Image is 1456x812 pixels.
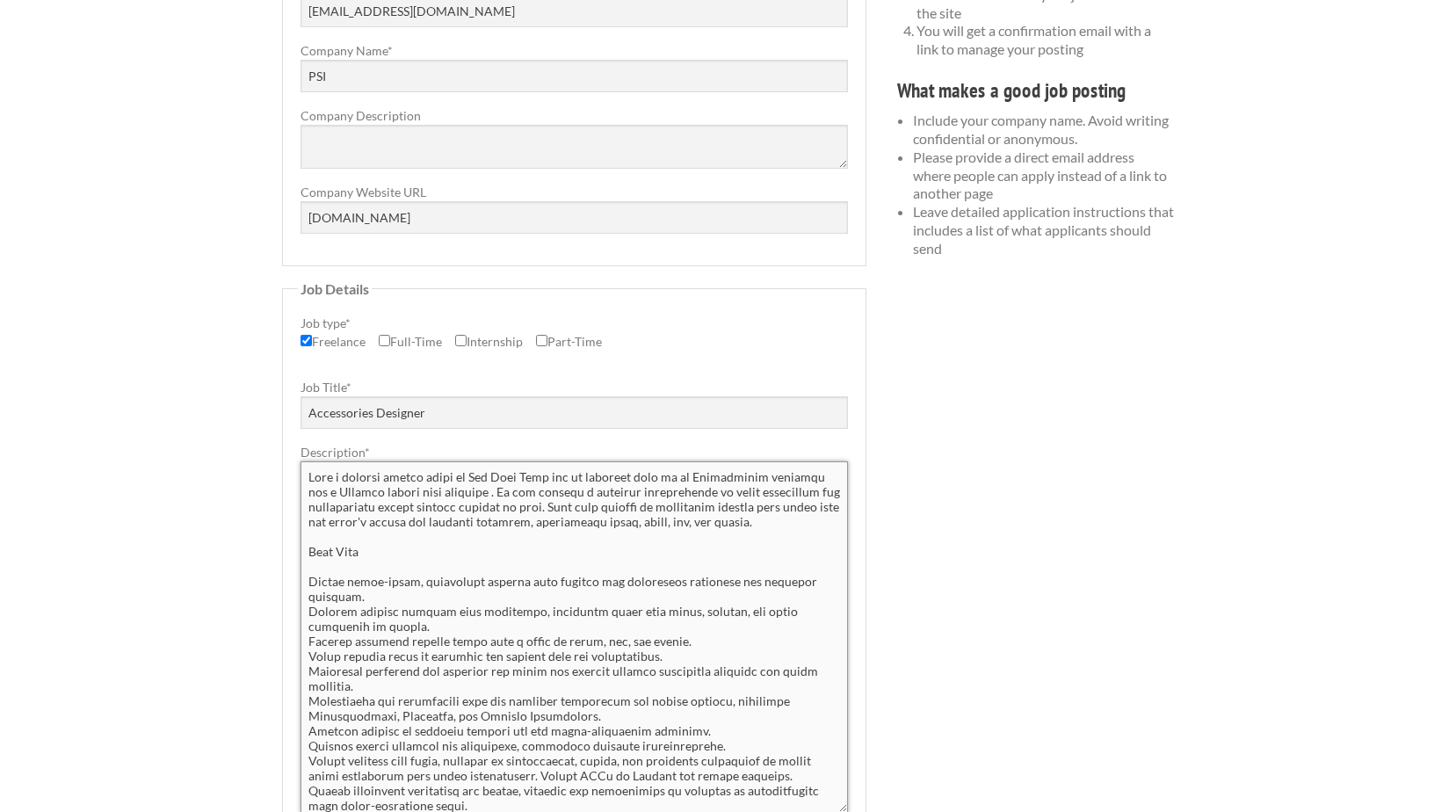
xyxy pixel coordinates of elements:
[298,282,372,296] legend: Job Details
[536,332,602,360] label: Part-Time
[301,443,848,461] label: Description
[916,22,1174,59] li: You will get a confirmation email with a link to manage your posting
[913,203,1174,257] li: Leave detailed application instructions that includes a list of what applicants should send
[301,335,312,346] input: Freelance
[301,106,848,125] label: Company Description
[301,41,848,60] label: Company Name
[301,183,848,201] label: Company Website URL
[301,378,848,396] label: Job Title
[455,335,467,346] input: Internship
[379,335,390,346] input: Full-Time
[536,335,547,346] input: Part-Time
[897,76,1174,105] h4: What makes a good job posting
[455,332,523,360] label: Internship
[913,149,1174,203] li: Please provide a direct email address where people can apply instead of a link to another page
[379,332,442,360] label: Full-Time
[301,332,366,360] label: Freelance
[913,112,1174,149] li: Include your company name. Avoid writing confidential or anonymous.
[301,314,848,332] label: Job type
